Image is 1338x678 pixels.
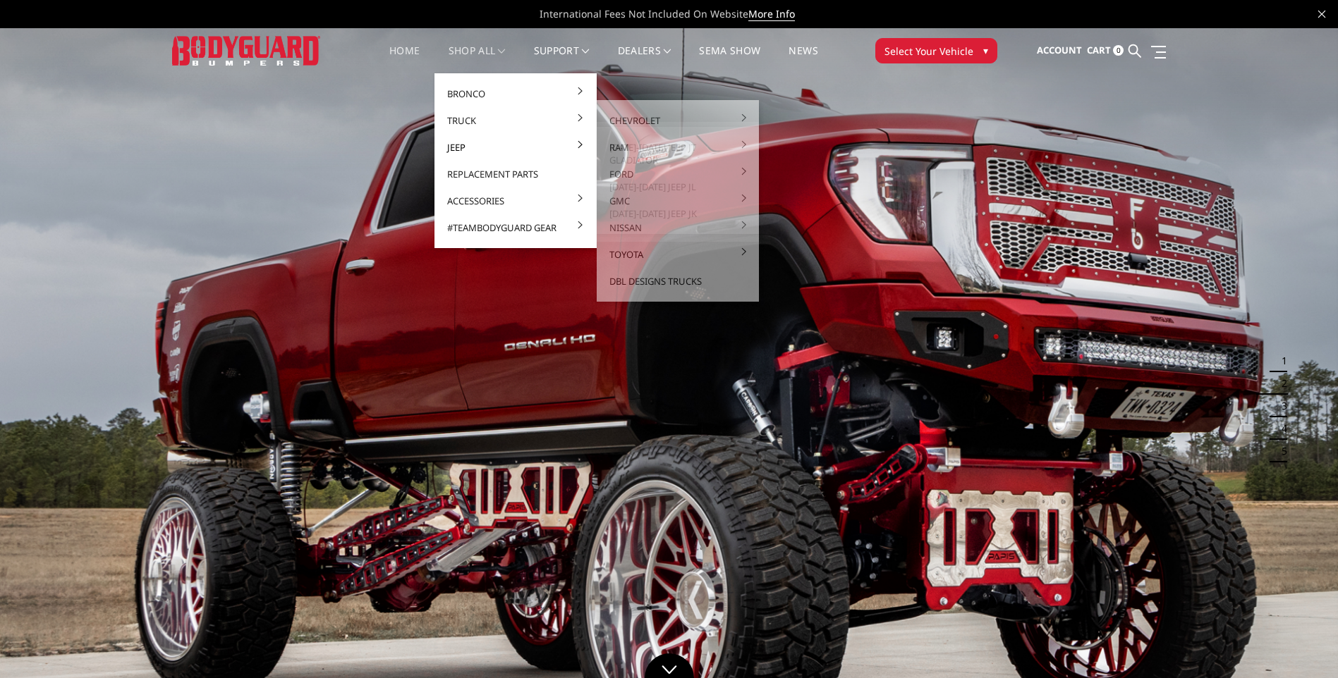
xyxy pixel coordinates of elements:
[449,46,506,73] a: shop all
[1273,440,1287,462] button: 5 of 5
[1037,32,1082,70] a: Account
[602,134,753,173] a: [DATE]-[DATE] Jeep JT Gladiator
[440,134,591,161] a: Jeep
[983,43,988,58] span: ▾
[1267,610,1338,678] iframe: Chat Widget
[1273,417,1287,440] button: 4 of 5
[440,214,591,241] a: #TeamBodyguard Gear
[748,7,795,21] a: More Info
[440,107,591,134] a: Truck
[440,187,591,214] a: Accessories
[534,46,590,73] a: Support
[875,38,997,63] button: Select Your Vehicle
[1037,44,1082,56] span: Account
[1087,44,1111,56] span: Cart
[389,46,420,73] a: Home
[440,80,591,107] a: Bronco
[602,268,753,295] a: DBL Designs Trucks
[1273,372,1287,395] button: 2 of 5
[602,241,753,268] a: Toyota
[440,161,591,187] a: Replacement Parts
[645,653,694,678] a: Click to Down
[1273,350,1287,372] button: 1 of 5
[602,173,753,200] a: [DATE]-[DATE] Jeep JL
[789,46,817,73] a: News
[1273,395,1287,417] button: 3 of 5
[1113,45,1124,56] span: 0
[1087,32,1124,70] a: Cart 0
[699,46,760,73] a: SEMA Show
[884,44,973,58] span: Select Your Vehicle
[618,46,671,73] a: Dealers
[602,107,753,134] a: Chevrolet
[172,36,320,65] img: BODYGUARD BUMPERS
[602,200,753,227] a: [DATE]-[DATE] Jeep JK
